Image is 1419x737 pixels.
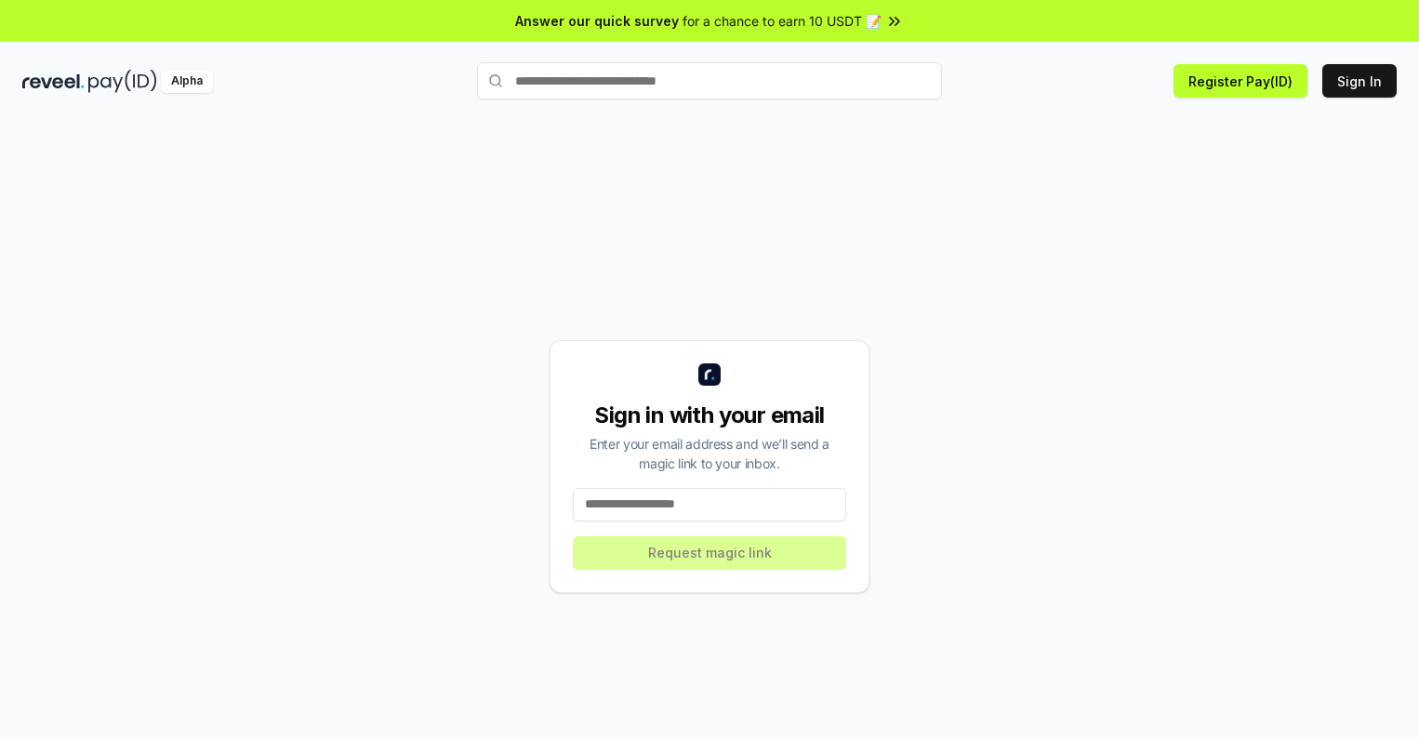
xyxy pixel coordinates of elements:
span: Answer our quick survey [515,11,679,31]
div: Enter your email address and we’ll send a magic link to your inbox. [573,434,846,473]
div: Sign in with your email [573,401,846,430]
img: logo_small [698,363,721,386]
button: Register Pay(ID) [1174,64,1307,98]
button: Sign In [1322,64,1397,98]
span: for a chance to earn 10 USDT 📝 [683,11,882,31]
div: Alpha [161,70,213,93]
img: pay_id [88,70,157,93]
img: reveel_dark [22,70,85,93]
